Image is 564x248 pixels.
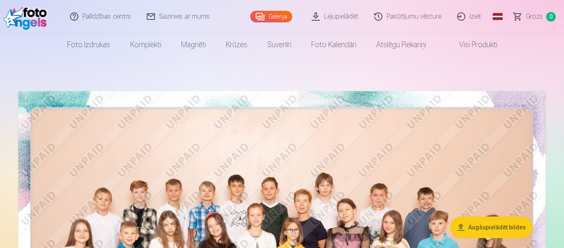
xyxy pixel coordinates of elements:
a: Suvenīri [257,33,301,56]
a: Foto izdrukas [57,33,120,56]
a: Krūzes [216,33,257,56]
button: Augšupielādēt bildes [450,217,533,238]
a: Foto kalendāri [301,33,366,56]
a: Magnēti [171,33,216,56]
span: Grozs [526,12,543,22]
a: Atslēgu piekariņi [366,33,436,56]
a: Visi produkti [436,33,507,56]
img: /fa1 [3,3,51,30]
a: Galerija [250,11,292,22]
span: 0 [546,12,556,22]
a: Komplekti [120,33,171,56]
